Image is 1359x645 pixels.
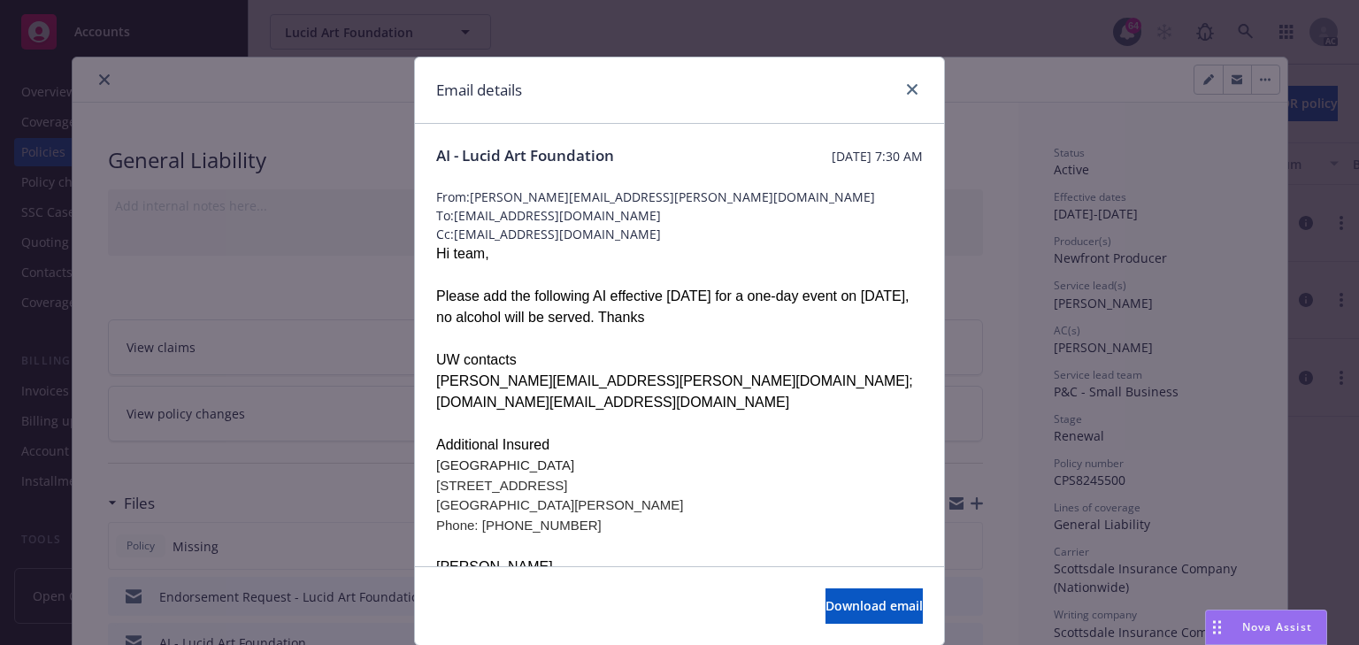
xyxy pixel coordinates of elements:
button: Download email [825,588,923,624]
span: Download email [825,597,923,614]
div: [PERSON_NAME] [436,557,923,578]
span: Nova Assist [1242,619,1312,634]
div: Phone: [PHONE_NUMBER] [436,516,923,536]
button: Nova Assist [1205,610,1327,645]
div: Drag to move [1206,610,1228,644]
